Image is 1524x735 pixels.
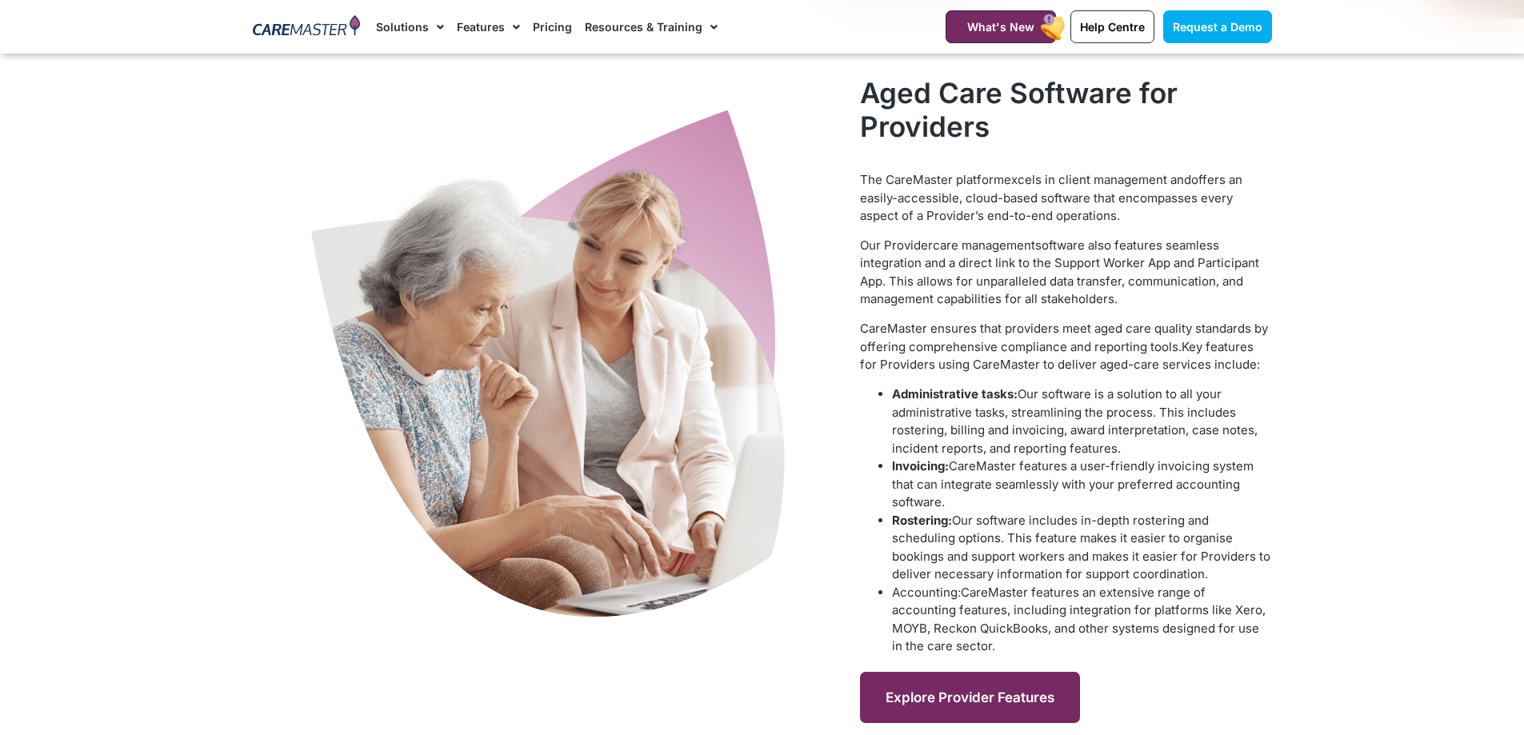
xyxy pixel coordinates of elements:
a: What's New [946,10,1056,43]
span: Help Centre [1080,20,1145,34]
p: excels in client management and [860,171,1271,226]
a: Help Centre [1070,10,1154,43]
span: Explore Provider Features [886,689,1054,705]
span: Our software includes in-depth rostering and scheduling options. This feature makes it easier to ... [892,513,1270,582]
span: Request a Demo [1173,20,1262,34]
span: Our software is a solution to all your administrative tasks, streamlining the process. This inclu... [892,386,1258,456]
b: Accounting: [892,585,961,600]
a: Explore Provider Features [860,672,1080,723]
b: Rostering: [892,513,952,528]
span: software also features seamless integration and a direct link to the Support Worker App and Parti... [860,238,1259,307]
span: Our Provider [860,238,933,253]
b: Administrative tasks: [892,386,1018,401]
p: CareMaster ensures that providers meet aged care quality standards by offering comprehensive comp... [860,320,1271,374]
span: The CareMaster platform [860,172,1004,187]
span: offers an easily-accessible, cloud-based software that encompasses every aspect of a Provider’s e... [860,172,1242,223]
li: CareMaster features an extensive range of accounting features, including integration for platform... [892,584,1271,656]
span: What's New [967,20,1034,34]
h2: Aged Care Software for Providers [860,76,1271,143]
img: CareMaster Logo [253,15,361,39]
a: Request a Demo [1163,10,1272,43]
span: CareMaster features a user-friendly invoicing system that can integrate seamlessly with your pref... [892,458,1254,509]
b: Invoicing: [892,458,949,473]
p: care management [860,237,1271,309]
